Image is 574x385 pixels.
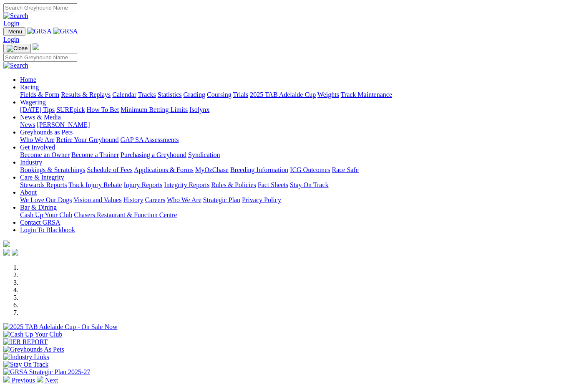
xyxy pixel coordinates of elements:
a: Calendar [112,91,136,98]
a: Purchasing a Greyhound [121,151,186,158]
a: Racing [20,84,39,91]
a: SUREpick [56,106,85,113]
a: Minimum Betting Limits [121,106,188,113]
a: News & Media [20,114,61,121]
div: About [20,196,571,204]
a: Greyhounds as Pets [20,129,73,136]
span: Next [45,377,58,384]
a: Home [20,76,36,83]
button: Toggle navigation [3,44,31,53]
a: Who We Are [20,136,55,143]
a: Results & Replays [61,91,111,98]
a: Become an Owner [20,151,70,158]
a: Vision and Values [73,196,121,203]
button: Toggle navigation [3,27,25,36]
a: Who We Are [167,196,201,203]
img: Search [3,62,28,69]
input: Search [3,53,77,62]
span: Previous [12,377,35,384]
a: ICG Outcomes [290,166,330,173]
a: How To Bet [87,106,119,113]
a: Strategic Plan [203,196,240,203]
a: Login To Blackbook [20,226,75,233]
input: Search [3,3,77,12]
a: We Love Our Dogs [20,196,72,203]
a: Tracks [138,91,156,98]
div: Greyhounds as Pets [20,136,571,144]
a: Cash Up Your Club [20,211,72,218]
div: Racing [20,91,571,99]
a: Stewards Reports [20,181,67,188]
img: facebook.svg [3,249,10,256]
a: Wagering [20,99,46,106]
a: Become a Trainer [71,151,119,158]
img: chevron-left-pager-white.svg [3,376,10,382]
a: Integrity Reports [164,181,209,188]
a: News [20,121,35,128]
a: [PERSON_NAME] [37,121,90,128]
img: IER REPORT [3,338,48,346]
a: Previous [3,377,37,384]
a: Stay On Track [290,181,328,188]
a: Injury Reports [123,181,162,188]
a: Syndication [188,151,220,158]
a: Trials [233,91,248,98]
a: Statistics [158,91,182,98]
a: Track Maintenance [341,91,392,98]
a: Fields & Form [20,91,59,98]
a: Login [3,36,19,43]
img: logo-grsa-white.png [33,43,39,50]
img: Cash Up Your Club [3,331,62,338]
a: 2025 TAB Adelaide Cup [250,91,316,98]
img: 2025 TAB Adelaide Cup - On Sale Now [3,323,118,331]
a: Care & Integrity [20,174,64,181]
a: History [123,196,143,203]
a: Isolynx [189,106,209,113]
a: About [20,189,37,196]
a: Applications & Forms [134,166,194,173]
div: Get Involved [20,151,571,159]
img: Stay On Track [3,361,48,368]
img: chevron-right-pager-white.svg [37,376,43,382]
a: Grading [184,91,205,98]
a: Race Safe [332,166,358,173]
a: Careers [145,196,165,203]
div: Care & Integrity [20,181,571,189]
a: Login [3,20,19,27]
a: Breeding Information [230,166,288,173]
a: Schedule of Fees [87,166,132,173]
img: Close [7,45,28,52]
a: Bar & Dining [20,204,57,211]
a: Get Involved [20,144,55,151]
div: Bar & Dining [20,211,571,219]
a: Rules & Policies [211,181,256,188]
a: Chasers Restaurant & Function Centre [74,211,177,218]
img: Industry Links [3,353,49,361]
a: MyOzChase [195,166,229,173]
div: News & Media [20,121,571,129]
a: Track Injury Rebate [68,181,122,188]
span: Menu [8,28,22,35]
div: Wagering [20,106,571,114]
img: GRSA Strategic Plan 2025-27 [3,368,90,376]
a: Contact GRSA [20,219,60,226]
img: Search [3,12,28,20]
img: GRSA [27,28,52,35]
a: Fact Sheets [258,181,288,188]
a: Weights [317,91,339,98]
img: logo-grsa-white.png [3,241,10,247]
a: Privacy Policy [242,196,281,203]
a: Next [37,377,58,384]
a: Industry [20,159,42,166]
a: [DATE] Tips [20,106,55,113]
img: twitter.svg [12,249,18,256]
a: Bookings & Scratchings [20,166,85,173]
a: GAP SA Assessments [121,136,179,143]
img: GRSA [53,28,78,35]
a: Retire Your Greyhound [56,136,119,143]
a: Coursing [207,91,232,98]
img: Greyhounds As Pets [3,346,64,353]
div: Industry [20,166,571,174]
